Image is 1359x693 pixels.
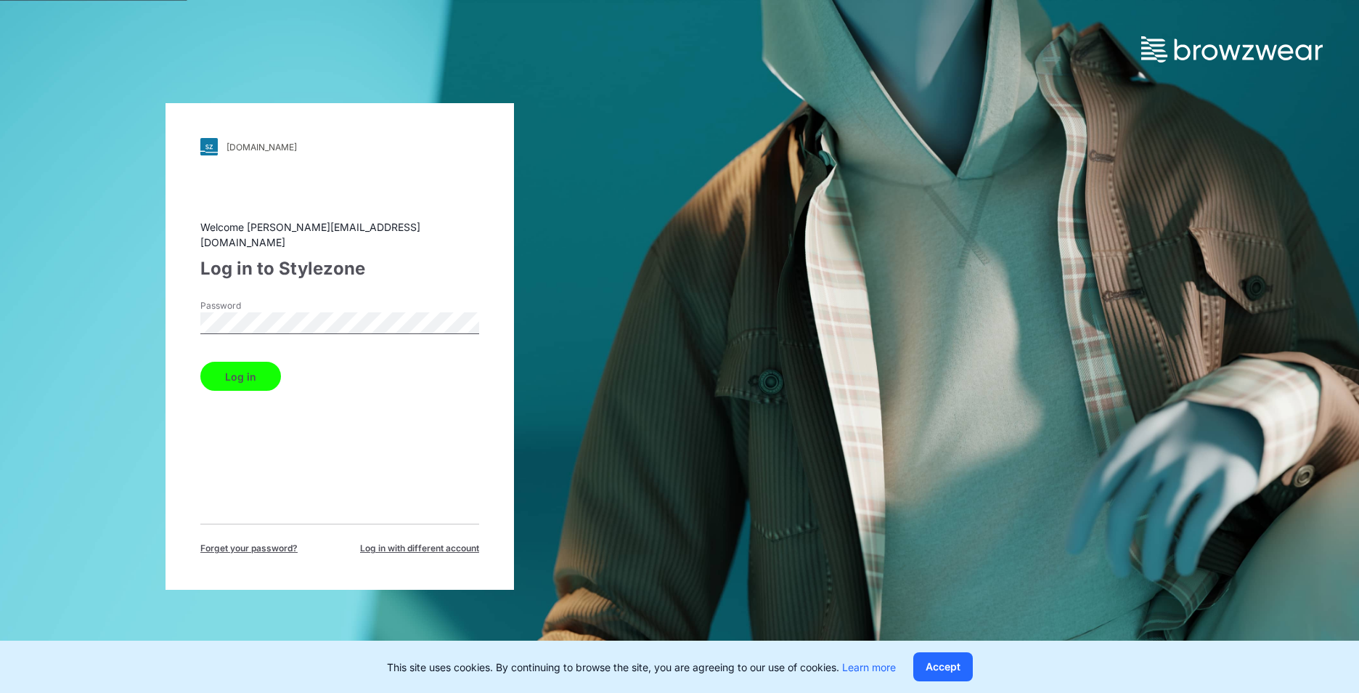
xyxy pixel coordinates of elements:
div: Log in to Stylezone [200,256,479,282]
p: This site uses cookies. By continuing to browse the site, you are agreeing to our use of cookies. [387,660,896,675]
a: Learn more [842,661,896,673]
a: [DOMAIN_NAME] [200,138,479,155]
span: Forget your password? [200,542,298,555]
div: [DOMAIN_NAME] [226,142,297,153]
div: Welcome [PERSON_NAME][EMAIL_ADDRESS][DOMAIN_NAME] [200,219,479,250]
button: Log in [200,362,281,391]
img: browzwear-logo.73288ffb.svg [1141,36,1323,62]
span: Log in with different account [360,542,479,555]
label: Password [200,299,302,312]
button: Accept [913,652,973,681]
img: svg+xml;base64,PHN2ZyB3aWR0aD0iMjgiIGhlaWdodD0iMjgiIHZpZXdCb3g9IjAgMCAyOCAyOCIgZmlsbD0ibm9uZSIgeG... [200,138,218,155]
